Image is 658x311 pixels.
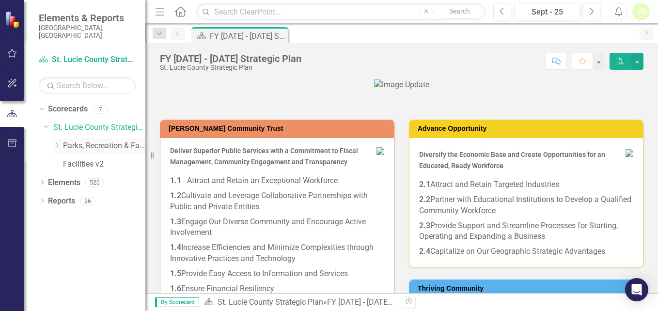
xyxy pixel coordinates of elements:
a: Reports [48,196,75,207]
div: 26 [80,197,95,205]
strong: 1.6 [170,284,181,293]
img: 4.%20Foster.Comm.Trust%20small.png [376,147,384,155]
img: Image Update [374,79,429,91]
p: Increase Efficiencies and Minimize Complexities through Innovative Practices and Technology [170,240,384,266]
p: Partner with Educational Institutions to Develop a Qualified Community Workforce [419,192,633,218]
div: Open Intercom Messenger [625,278,648,301]
div: 520 [85,178,104,187]
div: Sept - 25 [517,6,577,18]
h3: [PERSON_NAME] Community Trust [169,125,389,132]
strong: 1.1 [170,176,181,185]
strong: 1.4 [170,243,181,252]
img: 5.Adv.Opportunity%20small%20v2.png [626,149,633,157]
strong: 1.5 [170,269,181,278]
h3: Advance Opportunity [418,125,638,132]
p: Capitalize on Our Geographic Strategic Advantages [419,244,633,257]
a: Parks, Recreation & Facilities Department [63,140,145,152]
span: Deliver Superior Public Services with a Commitment to Fiscal Management, Community Engagement and... [170,147,358,166]
strong: 2.3 [419,221,430,230]
input: Search Below... [39,77,136,94]
button: JS [632,3,650,20]
button: Sept - 25 [514,3,580,20]
div: FY [DATE] - [DATE] Strategic Plan [160,53,301,64]
p: Provide Easy Access to Information and Services [170,266,384,281]
strong: 1.3 [170,217,181,226]
div: 7 [93,105,108,113]
a: St. Lucie County Strategic Plan [39,54,136,65]
img: ClearPoint Strategy [5,11,22,28]
small: [GEOGRAPHIC_DATA], [GEOGRAPHIC_DATA] [39,24,136,40]
p: Attract and Retain Targeted Industries [419,177,633,192]
a: St. Lucie County Strategic Plan [218,297,323,307]
a: Scorecards [48,104,88,115]
span: Attract and Retain an Exceptional Workforce [187,176,338,185]
div: FY [DATE] - [DATE] Strategic Plan [210,30,286,42]
div: » [204,297,394,308]
a: St. Lucie County Strategic Plan [53,122,145,133]
strong: 2.4 [419,247,430,256]
strong: 2.2 [419,195,430,204]
a: Elements [48,177,80,188]
button: Search [435,5,484,18]
p: Cultivate and Leverage Collaborative Partnerships with Public and Private Entities [170,188,384,215]
div: St. Lucie County Strategic Plan [160,64,301,71]
p: Provide Support and Streamline Processes for Starting, Operating and Expanding a Business [419,218,633,245]
p: Engage Our Diverse Community and Encourage Active Involvement [170,215,384,241]
div: FY [DATE] - [DATE] Strategic Plan [327,297,439,307]
span: Elements & Reports [39,12,136,24]
input: Search ClearPoint... [196,3,486,20]
a: Facilities v2 [63,159,145,170]
span: By Scorecard [155,297,199,307]
strong: 1.2 [170,191,181,200]
h3: Thriving Community [418,285,638,292]
p: Ensure Financial Resiliency [170,281,384,295]
span: Diversify the Economic Base and Create Opportunities for an Educated, Ready Workforce [419,151,605,170]
strong: 2.1 [419,180,430,189]
span: Search [449,7,470,15]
